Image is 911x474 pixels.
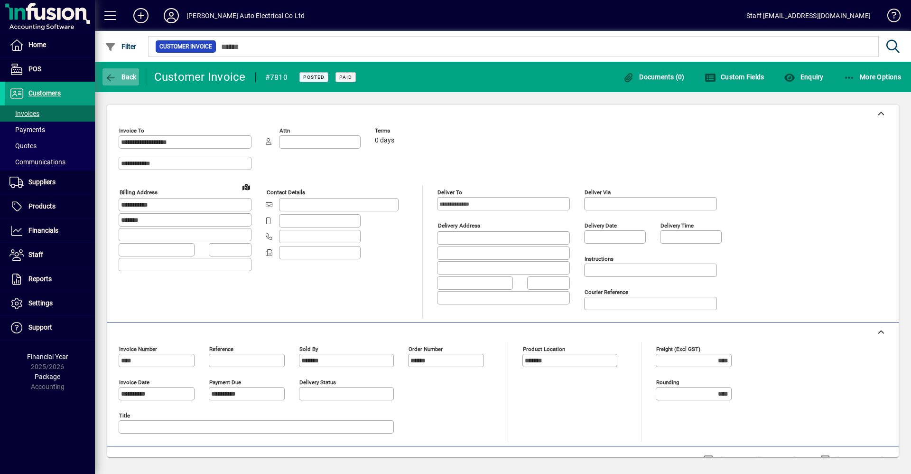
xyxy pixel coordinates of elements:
[585,289,628,295] mat-label: Courier Reference
[279,127,290,134] mat-label: Attn
[437,189,462,196] mat-label: Deliver To
[585,256,614,262] mat-label: Instructions
[119,412,130,419] mat-label: Title
[28,89,61,97] span: Customers
[844,73,902,81] span: More Options
[119,379,149,386] mat-label: Invoice date
[660,222,694,229] mat-label: Delivery time
[28,299,53,307] span: Settings
[5,33,95,57] a: Home
[119,346,157,352] mat-label: Invoice number
[5,219,95,243] a: Financials
[95,68,147,85] app-page-header-button: Back
[239,179,254,194] a: View on map
[299,379,336,386] mat-label: Delivery status
[28,323,52,331] span: Support
[186,8,305,23] div: [PERSON_NAME] Auto Electrical Co Ltd
[5,195,95,218] a: Products
[105,43,137,50] span: Filter
[9,110,39,117] span: Invoices
[35,373,60,380] span: Package
[781,68,826,85] button: Enquiry
[28,251,43,258] span: Staff
[156,7,186,24] button: Profile
[119,127,144,134] mat-label: Invoice To
[5,171,95,194] a: Suppliers
[28,227,58,234] span: Financials
[5,316,95,340] a: Support
[375,137,394,144] span: 0 days
[28,275,52,283] span: Reports
[832,455,887,465] label: Show Cost/Profit
[28,41,46,48] span: Home
[265,70,288,85] div: #7810
[656,346,700,352] mat-label: Freight (excl GST)
[299,346,318,352] mat-label: Sold by
[209,346,233,352] mat-label: Reference
[5,243,95,267] a: Staff
[102,68,139,85] button: Back
[621,68,687,85] button: Documents (0)
[159,42,212,51] span: Customer Invoice
[9,142,37,150] span: Quotes
[5,57,95,81] a: POS
[5,154,95,170] a: Communications
[746,8,871,23] div: Staff [EMAIL_ADDRESS][DOMAIN_NAME]
[375,128,432,134] span: Terms
[705,73,764,81] span: Custom Fields
[102,38,139,55] button: Filter
[5,267,95,291] a: Reports
[303,74,325,80] span: Posted
[339,74,352,80] span: Paid
[5,122,95,138] a: Payments
[9,126,45,133] span: Payments
[715,455,804,465] label: Show Line Volumes/Weights
[523,346,565,352] mat-label: Product location
[702,68,767,85] button: Custom Fields
[105,73,137,81] span: Back
[585,189,611,196] mat-label: Deliver via
[28,65,41,73] span: POS
[409,346,443,352] mat-label: Order number
[623,73,685,81] span: Documents (0)
[5,105,95,122] a: Invoices
[126,7,156,24] button: Add
[9,158,65,166] span: Communications
[154,69,246,85] div: Customer Invoice
[28,178,56,186] span: Suppliers
[5,292,95,315] a: Settings
[28,202,56,210] span: Products
[5,138,95,154] a: Quotes
[784,73,823,81] span: Enquiry
[656,379,679,386] mat-label: Rounding
[880,2,899,33] a: Knowledge Base
[585,222,617,229] mat-label: Delivery date
[209,379,241,386] mat-label: Payment due
[27,353,68,360] span: Financial Year
[841,68,904,85] button: More Options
